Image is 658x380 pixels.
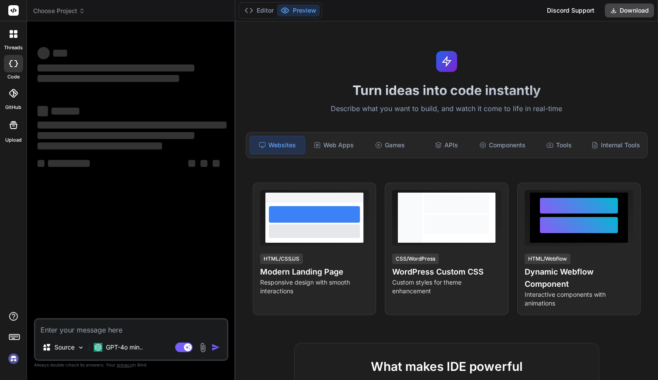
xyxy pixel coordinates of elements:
[117,362,132,367] span: privacy
[188,160,195,167] span: ‌
[525,254,570,264] div: HTML/Webflow
[37,75,179,82] span: ‌
[241,82,653,98] h1: Turn ideas into code instantly
[200,160,207,167] span: ‌
[392,254,439,264] div: CSS/WordPress
[542,3,600,17] div: Discord Support
[525,266,633,290] h4: Dynamic Webflow Component
[53,50,67,57] span: ‌
[211,343,220,352] img: icon
[260,266,369,278] h4: Modern Landing Page
[198,343,208,353] img: attachment
[37,160,44,167] span: ‌
[6,351,21,366] img: signin
[37,122,227,129] span: ‌
[241,4,277,17] button: Editor
[213,160,220,167] span: ‌
[4,44,23,51] label: threads
[250,136,305,154] div: Websites
[260,254,303,264] div: HTML/CSS/JS
[5,104,21,111] label: GitHub
[419,136,474,154] div: APIs
[588,136,644,154] div: Internal Tools
[525,290,633,308] p: Interactive components with animations
[7,73,20,81] label: code
[241,103,653,115] p: Describe what you want to build, and watch it come to life in real-time
[33,7,85,15] span: Choose Project
[51,108,79,115] span: ‌
[475,136,530,154] div: Components
[260,278,369,295] p: Responsive design with smooth interactions
[94,343,102,352] img: GPT-4o mini
[37,132,194,139] span: ‌
[77,344,85,351] img: Pick Models
[392,266,501,278] h4: WordPress Custom CSS
[363,136,417,154] div: Games
[54,343,75,352] p: Source
[5,136,22,144] label: Upload
[37,47,50,59] span: ‌
[37,64,194,71] span: ‌
[48,160,90,167] span: ‌
[106,343,143,352] p: GPT-4o min..
[309,357,585,376] h2: What makes IDE powerful
[37,142,162,149] span: ‌
[532,136,586,154] div: Tools
[277,4,320,17] button: Preview
[605,3,654,17] button: Download
[34,361,228,369] p: Always double-check its answers. Your in Bind
[307,136,361,154] div: Web Apps
[37,106,48,116] span: ‌
[392,278,501,295] p: Custom styles for theme enhancement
